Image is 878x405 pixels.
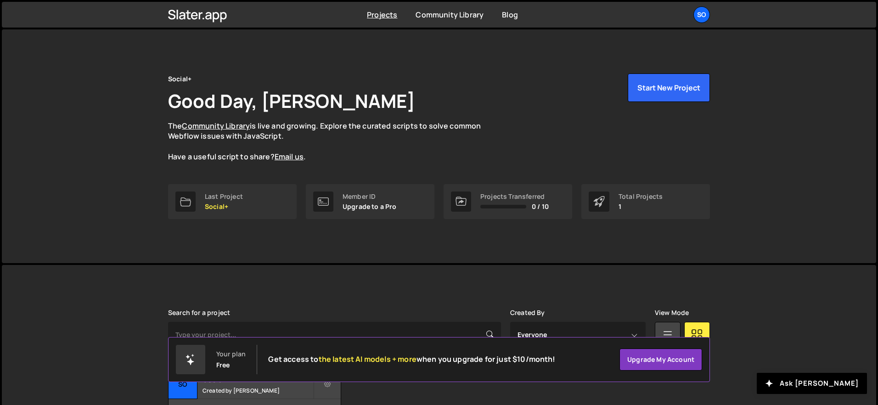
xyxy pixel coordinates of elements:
a: So [693,6,710,23]
span: the latest AI models + more [319,354,416,364]
div: So [169,370,197,399]
div: Free [216,361,230,369]
label: Search for a project [168,309,230,316]
a: Email us [275,152,304,162]
a: Blog [502,10,518,20]
div: Your plan [216,350,246,358]
a: Projects [367,10,397,20]
p: 1 [619,203,663,210]
input: Type your project... [168,322,501,348]
label: Created By [510,309,545,316]
a: Community Library [182,121,250,131]
p: Social+ [205,203,243,210]
p: The is live and growing. Explore the curated scripts to solve common Webflow issues with JavaScri... [168,121,499,162]
div: Projects Transferred [480,193,549,200]
a: Upgrade my account [619,349,702,371]
button: Start New Project [628,73,710,102]
small: Created by [PERSON_NAME] [203,387,313,394]
button: Ask [PERSON_NAME] [757,373,867,394]
div: Member ID [343,193,397,200]
span: 0 / 10 [532,203,549,210]
a: Last Project Social+ [168,184,297,219]
h2: Get access to when you upgrade for just $10/month! [268,355,555,364]
div: Last Project [205,193,243,200]
p: Upgrade to a Pro [343,203,397,210]
label: View Mode [655,309,689,316]
a: Community Library [416,10,484,20]
h1: Good Day, [PERSON_NAME] [168,88,415,113]
div: Social+ [168,73,191,84]
div: Total Projects [619,193,663,200]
